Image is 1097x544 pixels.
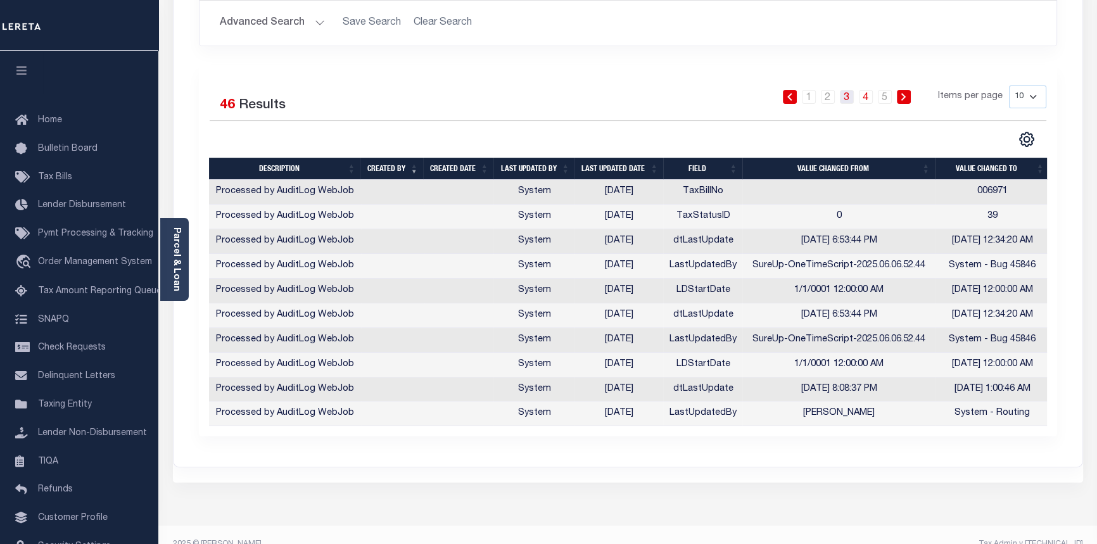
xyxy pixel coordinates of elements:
[663,303,742,328] td: dtLastUpdate
[935,328,1049,353] td: System - Bug 45846
[574,377,663,402] td: [DATE]
[38,514,108,522] span: Customer Profile
[209,279,361,303] td: Processed by AuditLog WebJob
[220,11,325,35] button: Advanced Search
[209,402,361,426] td: Processed by AuditLog WebJob
[239,96,286,116] label: Results
[38,116,62,125] span: Home
[38,457,58,465] span: TIQA
[38,372,115,381] span: Delinquent Letters
[493,180,574,205] td: System
[742,303,935,328] td: [DATE] 6:53:44 PM
[38,258,152,267] span: Order Management System
[663,205,742,229] td: TaxStatusID
[209,158,361,180] th: Description: activate to sort column ascending
[493,377,574,402] td: System
[574,254,663,279] td: [DATE]
[935,254,1049,279] td: System - Bug 45846
[38,315,69,324] span: SNAPQ
[742,158,935,180] th: Value changed from: activate to sort column ascending
[15,255,35,271] i: travel_explore
[38,287,162,296] span: Tax Amount Reporting Queue
[172,227,181,291] a: Parcel & Loan
[493,279,574,303] td: System
[574,158,663,180] th: Last updated date: activate to sort column ascending
[742,229,935,254] td: [DATE] 6:53:44 PM
[574,353,663,377] td: [DATE]
[493,303,574,328] td: System
[663,328,742,353] td: LastUpdatedBy
[493,205,574,229] td: System
[935,158,1049,180] th: Value changed to: activate to sort column ascending
[663,353,742,377] td: LDStartDate
[859,90,873,104] a: 4
[935,353,1049,377] td: [DATE] 12:00:00 AM
[663,180,742,205] td: TaxBillNo
[209,180,361,205] td: Processed by AuditLog WebJob
[878,90,892,104] a: 5
[742,254,935,279] td: SureUp-OneTimeScript-2025.06.06.52.44
[493,229,574,254] td: System
[423,158,493,180] th: Created date: activate to sort column ascending
[38,201,126,210] span: Lender Disbursement
[360,158,423,180] th: Created by: activate to sort column ascending
[209,328,361,353] td: Processed by AuditLog WebJob
[209,377,361,402] td: Processed by AuditLog WebJob
[574,205,663,229] td: [DATE]
[574,402,663,426] td: [DATE]
[742,328,935,353] td: SureUp-OneTimeScript-2025.06.06.52.44
[663,279,742,303] td: LDStartDate
[935,180,1049,205] td: 006971
[493,158,574,180] th: Last updated by: activate to sort column ascending
[840,90,854,104] a: 3
[209,303,361,328] td: Processed by AuditLog WebJob
[802,90,816,104] a: 1
[663,402,742,426] td: LastUpdatedBy
[493,402,574,426] td: System
[38,485,73,494] span: Refunds
[493,254,574,279] td: System
[38,144,98,153] span: Bulletin Board
[663,158,742,180] th: Field: activate to sort column ascending
[38,429,147,438] span: Lender Non-Disbursement
[209,353,361,377] td: Processed by AuditLog WebJob
[38,343,106,352] span: Check Requests
[209,254,361,279] td: Processed by AuditLog WebJob
[574,180,663,205] td: [DATE]
[493,328,574,353] td: System
[663,229,742,254] td: dtLastUpdate
[574,279,663,303] td: [DATE]
[935,229,1049,254] td: [DATE] 12:34:20 AM
[742,402,935,426] td: [PERSON_NAME]
[663,254,742,279] td: LastUpdatedBy
[574,229,663,254] td: [DATE]
[209,205,361,229] td: Processed by AuditLog WebJob
[935,402,1049,426] td: System - Routing
[935,377,1049,402] td: [DATE] 1:00:46 AM
[574,303,663,328] td: [DATE]
[220,99,235,112] span: 46
[209,229,361,254] td: Processed by AuditLog WebJob
[938,90,1003,104] span: Items per page
[935,205,1049,229] td: 39
[574,328,663,353] td: [DATE]
[663,377,742,402] td: dtLastUpdate
[935,303,1049,328] td: [DATE] 12:34:20 AM
[935,279,1049,303] td: [DATE] 12:00:00 AM
[493,353,574,377] td: System
[38,173,72,182] span: Tax Bills
[742,279,935,303] td: 1/1/0001 12:00:00 AM
[38,229,153,238] span: Pymt Processing & Tracking
[821,90,835,104] a: 2
[38,400,92,409] span: Taxing Entity
[742,377,935,402] td: [DATE] 8:08:37 PM
[742,205,935,229] td: 0
[742,353,935,377] td: 1/1/0001 12:00:00 AM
